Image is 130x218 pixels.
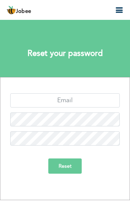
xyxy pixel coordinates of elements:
strong: Reset your password [27,48,103,59]
span: Jobee [16,9,31,14]
input: Email [10,93,120,108]
a: Jobee [7,6,31,15]
input: Reset [48,158,82,174]
img: jobee.io [7,6,16,15]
